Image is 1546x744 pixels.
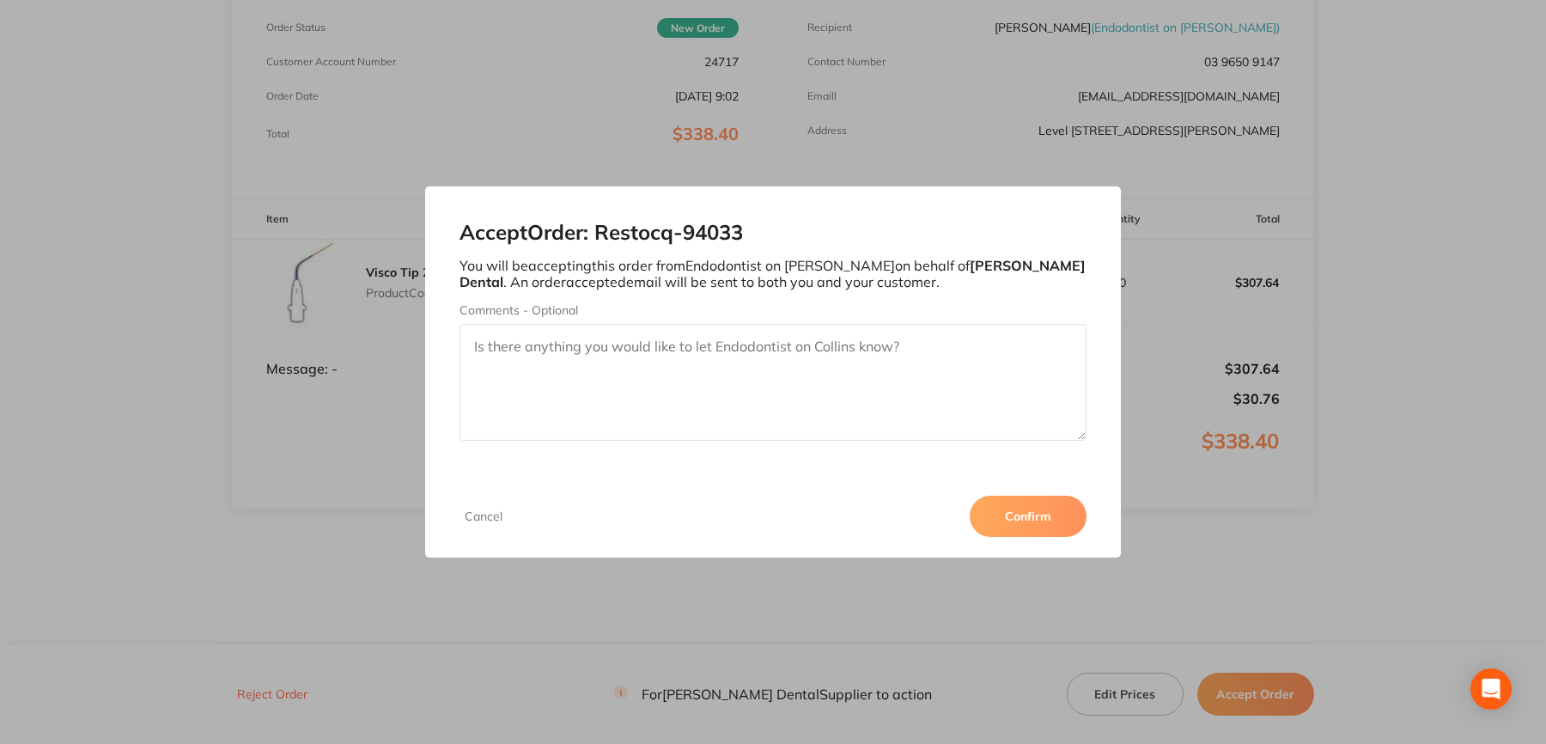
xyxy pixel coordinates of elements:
label: Comments - Optional [460,303,1086,317]
h2: Accept Order: Restocq- 94033 [460,221,1086,245]
b: [PERSON_NAME] Dental [460,257,1086,290]
p: You will be accepting this order from Endodontist on [PERSON_NAME] on behalf of . An order accept... [460,258,1086,290]
div: Open Intercom Messenger [1470,668,1512,710]
button: Cancel [460,509,508,524]
button: Confirm [970,496,1086,537]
